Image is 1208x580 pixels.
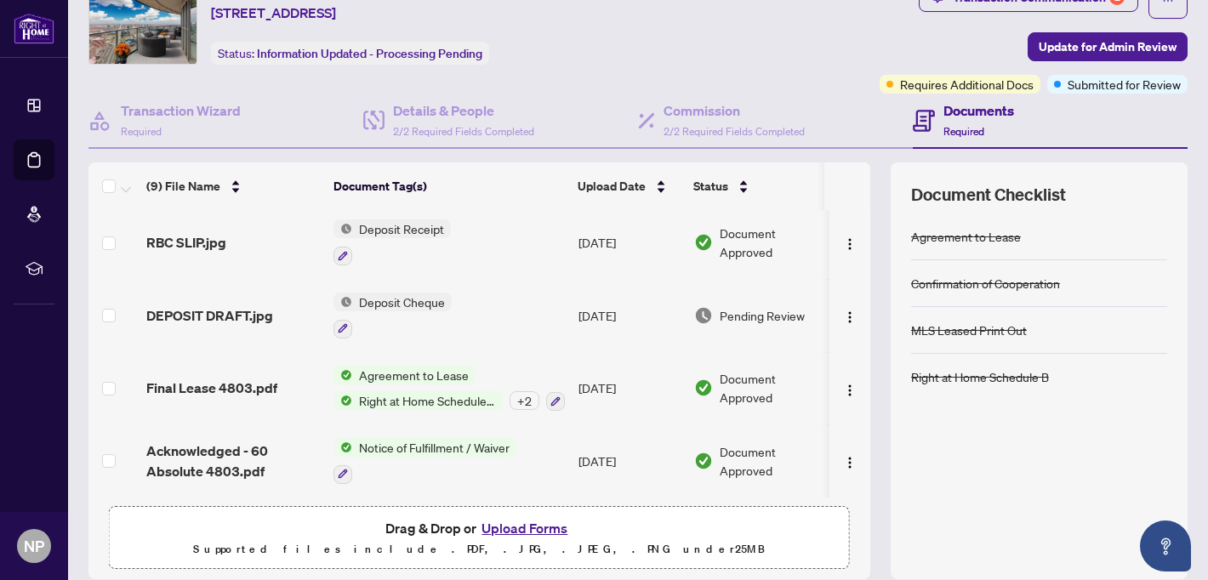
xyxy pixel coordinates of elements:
button: Logo [836,447,863,475]
button: Status IconNotice of Fulfillment / Waiver [333,438,516,484]
button: Logo [836,229,863,256]
div: Agreement to Lease [911,227,1021,246]
span: Drag & Drop orUpload FormsSupported files include .PDF, .JPG, .JPEG, .PNG under25MB [110,507,849,570]
span: NP [24,534,44,558]
span: Requires Additional Docs [900,75,1034,94]
img: Status Icon [333,219,352,238]
h4: Transaction Wizard [121,100,241,121]
span: 2/2 Required Fields Completed [393,125,534,138]
span: Right at Home Schedule B [352,391,503,410]
span: Drag & Drop or [385,517,573,539]
th: (9) File Name [140,162,327,210]
span: Required [943,125,984,138]
span: Agreement to Lease [352,366,476,384]
span: Required [121,125,162,138]
div: + 2 [510,391,539,410]
span: Information Updated - Processing Pending [257,46,482,61]
img: Logo [843,384,857,397]
span: (9) File Name [146,177,220,196]
img: Status Icon [333,438,352,457]
img: Logo [843,310,857,324]
span: Deposit Receipt [352,219,451,238]
span: [STREET_ADDRESS] [211,3,336,23]
img: logo [14,13,54,44]
button: Open asap [1140,520,1191,571]
div: Status: [211,42,489,65]
button: Logo [836,302,863,329]
h4: Documents [943,100,1014,121]
div: Confirmation of Cooperation [911,274,1060,293]
span: Document Checklist [911,183,1066,207]
h4: Commission [664,100,805,121]
span: RBC SLIP.jpg [146,232,226,253]
div: Right at Home Schedule B [911,367,1049,386]
span: Upload Date [578,177,646,196]
span: Submitted for Review [1068,75,1181,94]
button: Status IconAgreement to LeaseStatus IconRight at Home Schedule B+2 [333,366,565,412]
img: Document Status [694,378,713,397]
button: Logo [836,374,863,401]
span: Update for Admin Review [1039,33,1177,60]
img: Status Icon [333,366,352,384]
span: Document Approved [720,224,825,261]
span: DEPOSIT DRAFT.jpg [146,305,273,326]
span: Acknowledged - 60 Absolute 4803.pdf [146,441,320,481]
span: 2/2 Required Fields Completed [664,125,805,138]
img: Document Status [694,306,713,325]
span: Pending Review [720,306,805,325]
p: Supported files include .PDF, .JPG, .JPEG, .PNG under 25 MB [120,539,839,560]
button: Upload Forms [476,517,573,539]
span: Final Lease 4803.pdf [146,378,277,398]
th: Upload Date [571,162,687,210]
img: Status Icon [333,293,352,311]
span: Notice of Fulfillment / Waiver [352,438,516,457]
span: Document Approved [720,369,825,407]
div: MLS Leased Print Out [911,321,1027,339]
button: Update for Admin Review [1028,32,1188,61]
th: Status [687,162,831,210]
img: Document Status [694,233,713,252]
td: [DATE] [572,279,687,352]
td: [DATE] [572,352,687,425]
span: Deposit Cheque [352,293,452,311]
img: Logo [843,237,857,251]
th: Document Tag(s) [327,162,571,210]
span: Document Approved [720,442,825,480]
img: Document Status [694,452,713,470]
img: Status Icon [333,391,352,410]
td: [DATE] [572,206,687,279]
img: Logo [843,456,857,469]
button: Status IconDeposit Cheque [333,293,452,338]
span: Status [693,177,728,196]
td: [DATE] [572,424,687,498]
button: Status IconDeposit Receipt [333,219,451,265]
h4: Details & People [393,100,534,121]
